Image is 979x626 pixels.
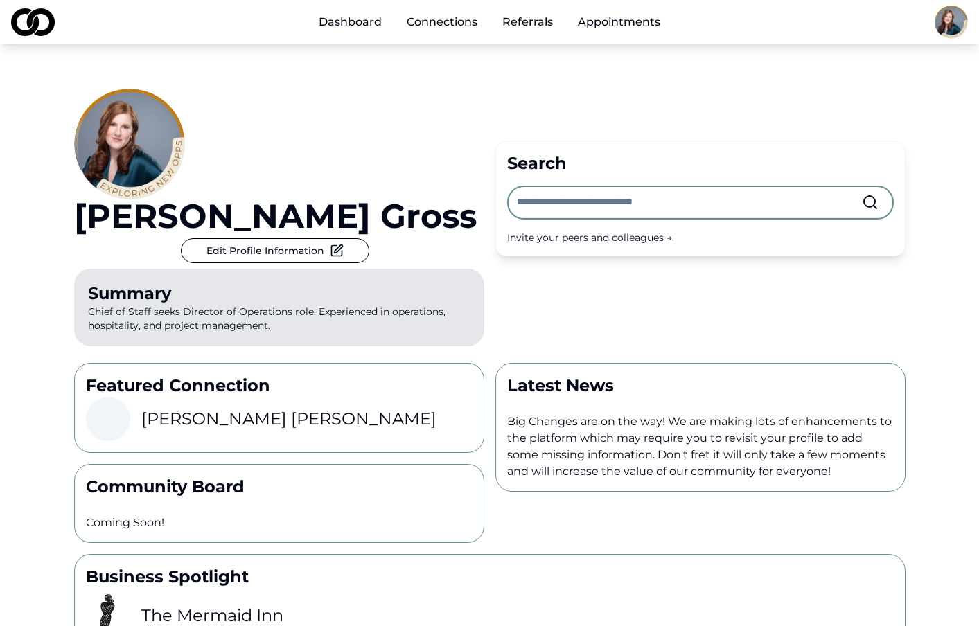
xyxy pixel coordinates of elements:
button: Edit Profile Information [181,238,369,263]
h3: [PERSON_NAME] [PERSON_NAME] [141,408,436,430]
a: Appointments [567,8,671,36]
p: Chief of Staff seeks Director of Operations role. Experienced in operations, hospitality, and pro... [74,269,484,346]
div: Search [507,152,894,175]
div: Invite your peers and colleagues → [507,231,894,244]
p: Business Spotlight [86,566,894,588]
img: 5fcdc41b-756d-4ef2-bed5-7501b063043f-Hannah%20Gross%20LinkedIn-profile_picture.png [935,6,968,39]
a: Referrals [491,8,564,36]
p: Featured Connection [86,375,473,397]
div: Summary [88,283,470,305]
img: logo [11,8,55,36]
a: Connections [396,8,488,36]
p: Coming Soon! [86,515,473,531]
img: 5fcdc41b-756d-4ef2-bed5-7501b063043f-Hannah%20Gross%20LinkedIn-profile_picture.png [74,89,185,199]
p: Big Changes are on the way! We are making lots of enhancements to the platform which may require ... [507,413,894,480]
a: Dashboard [308,8,393,36]
p: Latest News [507,375,894,397]
a: [PERSON_NAME] Gross [74,199,477,233]
p: Community Board [86,476,473,498]
nav: Main [308,8,671,36]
